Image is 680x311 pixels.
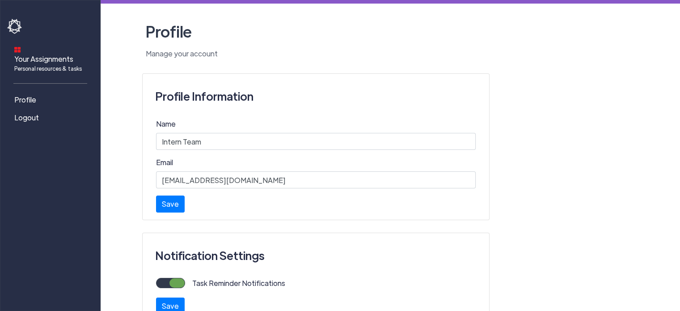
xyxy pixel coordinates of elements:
[7,41,97,76] a: Your AssignmentsPersonal resources & tasks
[14,94,36,105] span: Profile
[156,196,185,213] button: Save
[142,18,638,45] h2: Profile
[7,109,97,127] a: Logout
[155,85,477,107] h3: Profile Information
[14,64,82,72] span: Personal resources & tasks
[7,19,23,34] img: havoc-shield-logo-white.png
[185,278,285,289] label: Task Reminder Notifications
[155,244,477,267] h3: Notification Settings
[156,119,176,129] label: Name
[14,54,82,72] span: Your Assignments
[14,47,21,53] img: dashboard-icon.svg
[156,157,173,168] label: Email
[14,112,39,123] span: Logout
[7,91,97,109] a: Profile
[142,48,638,59] p: Manage your account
